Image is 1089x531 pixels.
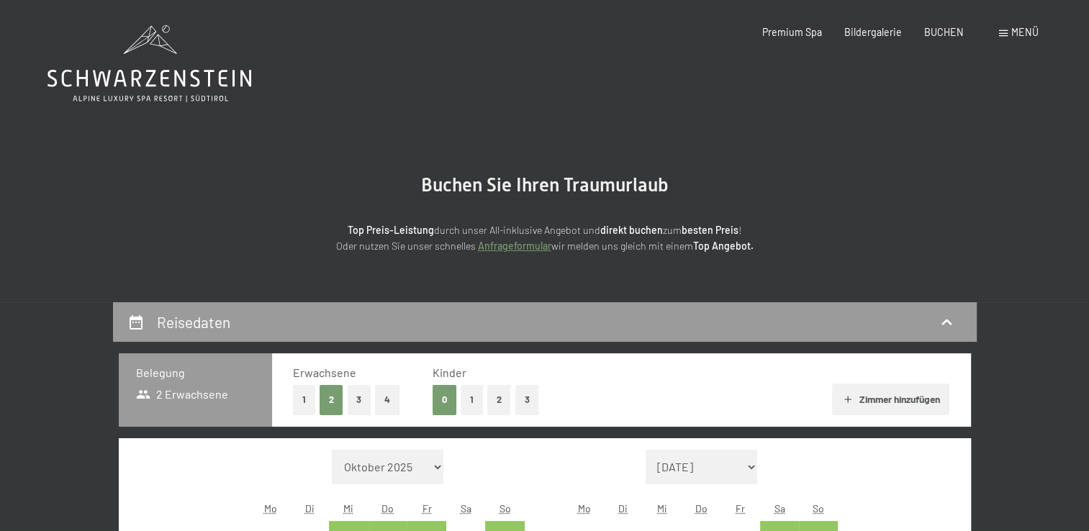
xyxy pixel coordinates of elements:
h3: Belegung [136,365,255,381]
a: Anfrageformular [478,240,551,252]
button: 3 [515,385,539,414]
abbr: Montag [577,502,590,514]
button: 3 [348,385,371,414]
abbr: Sonntag [813,502,824,514]
a: Premium Spa [762,26,822,38]
strong: Top Preis-Leistung [348,224,434,236]
abbr: Mittwoch [657,502,667,514]
strong: besten Preis [682,224,738,236]
abbr: Samstag [461,502,471,514]
a: Bildergalerie [844,26,902,38]
span: Erwachsene [293,366,356,379]
button: 2 [320,385,343,414]
abbr: Dienstag [305,502,315,514]
span: Menü [1011,26,1039,38]
abbr: Dienstag [618,502,628,514]
abbr: Sonntag [500,502,511,514]
button: 4 [375,385,399,414]
p: durch unser All-inklusive Angebot und zum ! Oder nutzen Sie unser schnelles wir melden uns gleich... [228,222,862,255]
strong: direkt buchen [600,224,663,236]
span: 2 Erwachsene [136,386,229,402]
h2: Reisedaten [157,313,230,331]
span: Buchen Sie Ihren Traumurlaub [421,174,669,196]
abbr: Samstag [774,502,785,514]
abbr: Mittwoch [343,502,353,514]
abbr: Donnerstag [695,502,708,514]
button: 1 [461,385,483,414]
abbr: Montag [264,502,277,514]
button: 2 [487,385,511,414]
abbr: Freitag [422,502,431,514]
button: Zimmer hinzufügen [832,383,949,415]
button: 1 [293,385,315,414]
a: BUCHEN [924,26,964,38]
span: Kinder [433,366,466,379]
button: 0 [433,385,456,414]
abbr: Donnerstag [381,502,394,514]
abbr: Freitag [736,502,745,514]
strong: Top Angebot. [693,240,754,252]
